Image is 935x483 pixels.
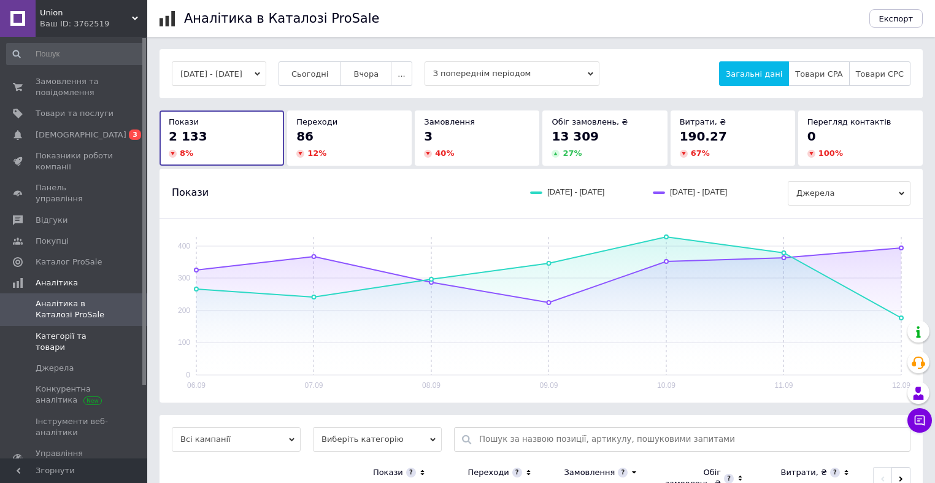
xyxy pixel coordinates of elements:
span: Каталог ProSale [36,257,102,268]
span: Виберіть категорію [313,427,442,452]
button: Експорт [869,9,923,28]
button: Сьогодні [279,61,342,86]
span: 8 % [180,149,193,158]
text: 300 [178,274,190,282]
button: Загальні дані [719,61,789,86]
span: Показники роботи компанії [36,150,114,172]
span: Панель управління [36,182,114,204]
span: Аналітика в Каталозі ProSale [36,298,114,320]
text: 0 [186,371,190,379]
div: Замовлення [564,467,615,478]
text: 400 [178,242,190,250]
text: 06.09 [187,381,206,390]
button: Товари CPA [788,61,849,86]
text: 07.09 [304,381,323,390]
span: Відгуки [36,215,67,226]
text: 11.09 [774,381,793,390]
text: 08.09 [422,381,441,390]
span: Замовлення [424,117,475,126]
span: Інструменти веб-аналітики [36,416,114,438]
button: Чат з покупцем [907,408,932,433]
span: 12 % [307,149,326,158]
button: ... [391,61,412,86]
button: Товари CPC [849,61,910,86]
span: Джерела [36,363,74,374]
div: Покази [373,467,403,478]
span: Вчора [353,69,379,79]
span: Замовлення та повідомлення [36,76,114,98]
span: Експорт [879,14,914,23]
span: 86 [296,129,314,144]
span: Покази [169,117,199,126]
span: 27 % [563,149,582,158]
span: [DEMOGRAPHIC_DATA] [36,129,126,141]
span: 0 [807,129,816,144]
button: Вчора [341,61,391,86]
div: Ваш ID: 3762519 [40,18,147,29]
text: 10.09 [657,381,675,390]
span: Обіг замовлень, ₴ [552,117,628,126]
span: Категорії та товари [36,331,114,353]
span: Джерела [788,181,910,206]
span: 190.27 [680,129,727,144]
text: 200 [178,306,190,315]
span: 100 % [818,149,843,158]
span: 13 309 [552,129,599,144]
span: 3 [424,129,433,144]
span: Товари CPA [795,69,842,79]
span: Переходи [296,117,337,126]
text: 12.09 [892,381,910,390]
span: Конкурентна аналітика [36,384,114,406]
span: Товари CPC [856,69,904,79]
div: Витрати, ₴ [780,467,827,478]
div: Переходи [467,467,509,478]
text: 09.09 [539,381,558,390]
span: 40 % [435,149,454,158]
span: Union [40,7,132,18]
h1: Аналітика в Каталозі ProSale [184,11,379,26]
span: Всі кампанії [172,427,301,452]
text: 100 [178,338,190,347]
input: Пошук [6,43,145,65]
button: [DATE] - [DATE] [172,61,266,86]
span: Покупці [36,236,69,247]
span: Аналітика [36,277,78,288]
span: Витрати, ₴ [680,117,726,126]
span: Товари та послуги [36,108,114,119]
input: Пошук за назвою позиції, артикулу, пошуковими запитами [479,428,904,451]
span: 3 [129,129,141,140]
span: Покази [172,186,209,199]
span: Перегляд контактів [807,117,891,126]
span: З попереднім періодом [425,61,599,86]
span: Сьогодні [291,69,329,79]
span: ... [398,69,405,79]
span: 67 % [691,149,710,158]
span: Управління сайтом [36,448,114,470]
span: Загальні дані [726,69,782,79]
span: 2 133 [169,129,207,144]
